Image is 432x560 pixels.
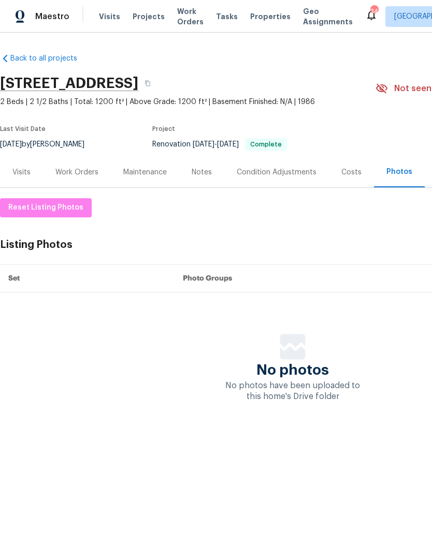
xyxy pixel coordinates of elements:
[35,11,69,22] span: Maestro
[133,11,165,22] span: Projects
[386,167,412,177] div: Photos
[370,6,378,17] div: 34
[99,11,120,22] span: Visits
[55,167,98,178] div: Work Orders
[8,201,83,214] span: Reset Listing Photos
[217,141,239,148] span: [DATE]
[237,167,316,178] div: Condition Adjustments
[216,13,238,20] span: Tasks
[193,141,214,148] span: [DATE]
[250,11,291,22] span: Properties
[12,167,31,178] div: Visits
[303,6,353,27] span: Geo Assignments
[193,141,239,148] span: -
[152,141,287,148] span: Renovation
[256,365,329,375] span: No photos
[152,126,175,132] span: Project
[225,381,360,401] span: No photos have been uploaded to this home's Drive folder
[177,6,204,27] span: Work Orders
[192,167,212,178] div: Notes
[138,74,157,93] button: Copy Address
[246,141,286,148] span: Complete
[123,167,167,178] div: Maintenance
[341,167,362,178] div: Costs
